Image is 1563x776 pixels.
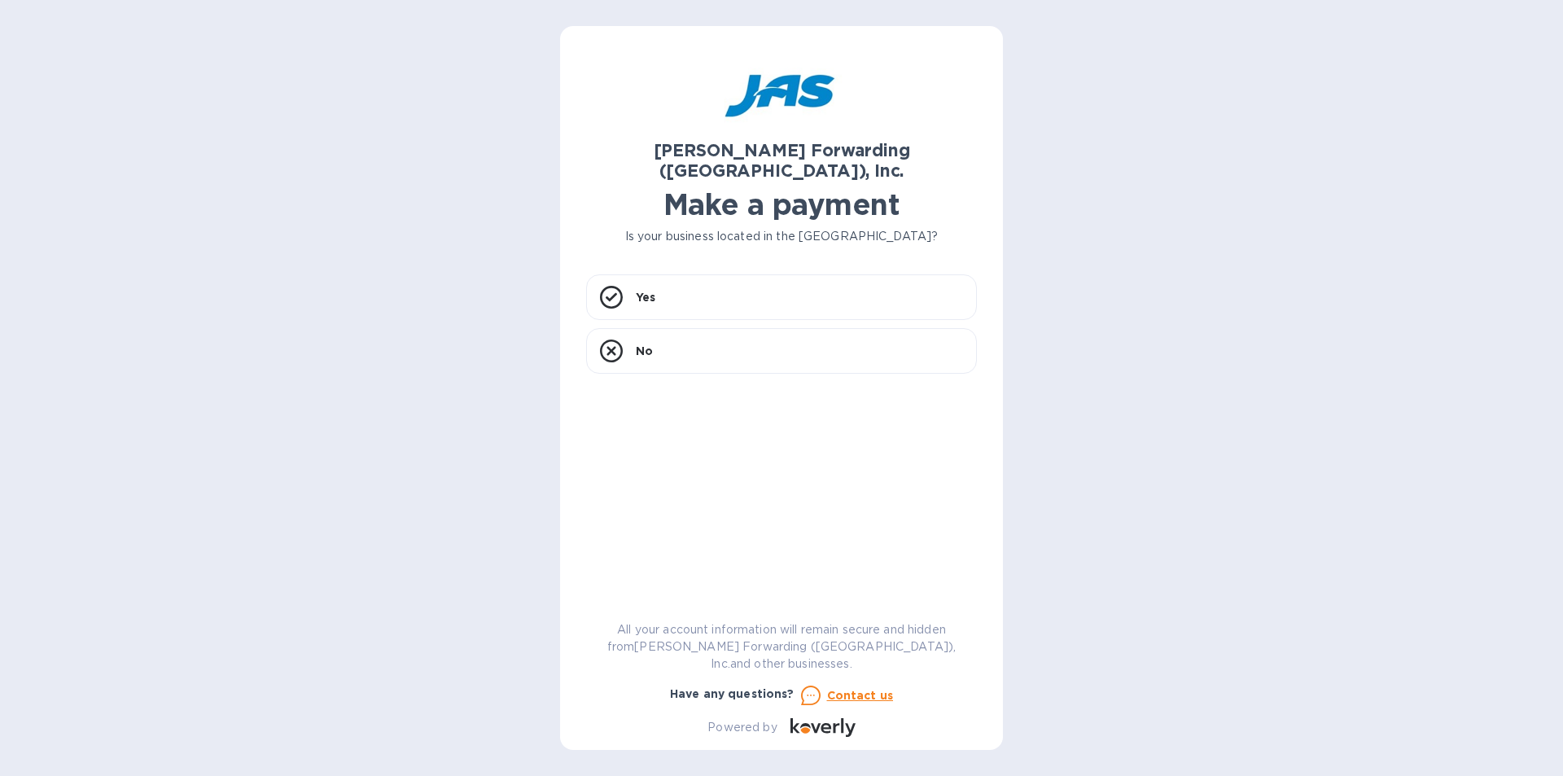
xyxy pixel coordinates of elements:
[586,621,977,673] p: All your account information will remain secure and hidden from [PERSON_NAME] Forwarding ([GEOGRA...
[654,140,910,181] b: [PERSON_NAME] Forwarding ([GEOGRAPHIC_DATA]), Inc.
[827,689,894,702] u: Contact us
[707,719,777,736] p: Powered by
[636,343,653,359] p: No
[586,187,977,221] h1: Make a payment
[586,228,977,245] p: Is your business located in the [GEOGRAPHIC_DATA]?
[636,289,655,305] p: Yes
[670,687,795,700] b: Have any questions?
